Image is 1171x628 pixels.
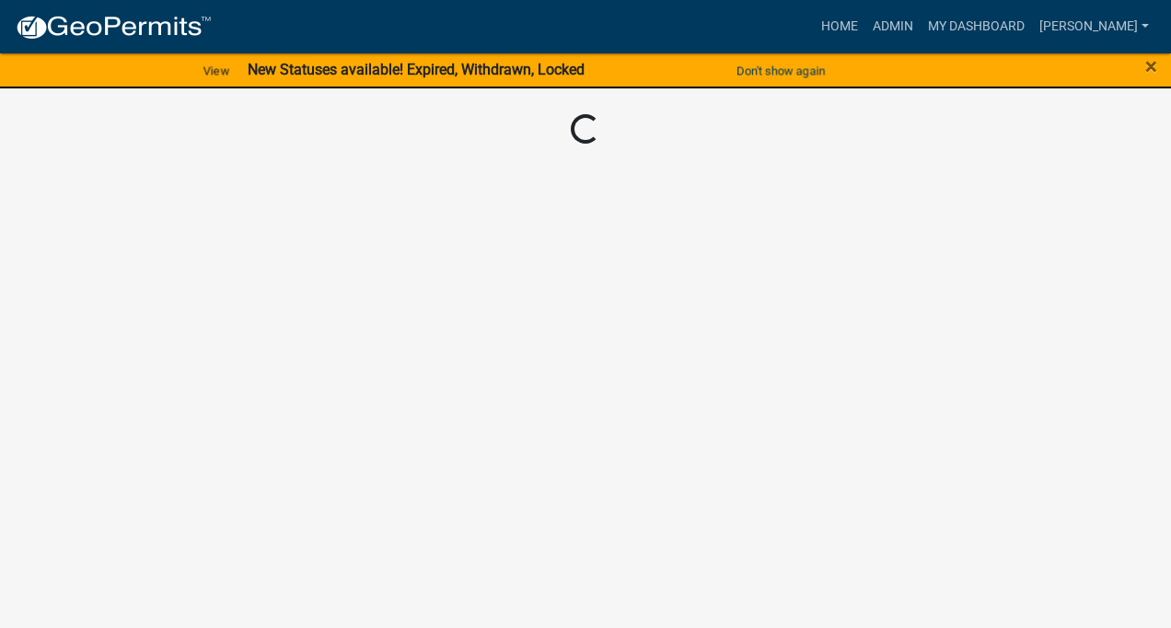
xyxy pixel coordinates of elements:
[729,55,832,86] button: Don't show again
[196,55,237,86] a: View
[248,61,585,78] strong: New Statuses available! Expired, Withdrawn, Locked
[1032,9,1156,44] a: [PERSON_NAME]
[865,9,921,44] a: Admin
[814,9,865,44] a: Home
[1145,53,1157,79] span: ×
[921,9,1032,44] a: My Dashboard
[1145,55,1157,77] button: Close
